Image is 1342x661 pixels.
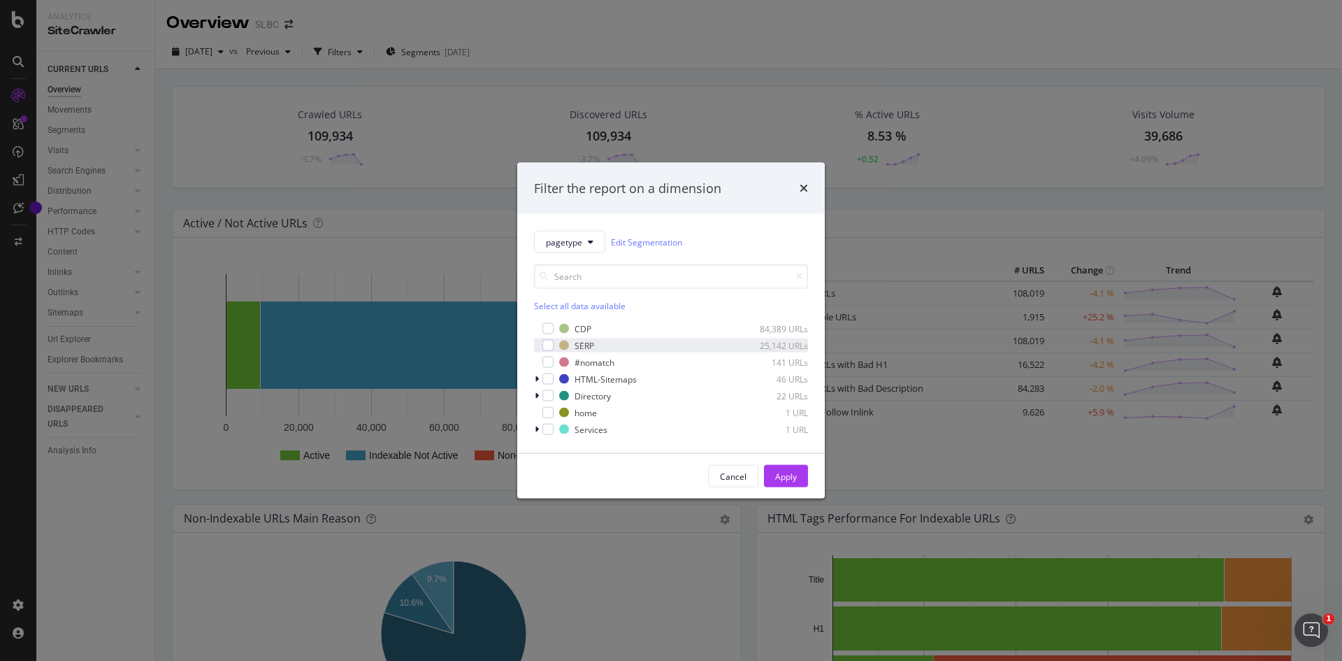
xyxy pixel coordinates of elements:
div: Apply [775,470,797,482]
span: 1 [1323,613,1334,625]
div: Cancel [720,470,746,482]
button: Apply [764,465,808,488]
div: Filter the report on a dimension [534,179,721,197]
div: CDP [575,322,591,334]
input: Search [534,264,808,289]
div: Services [575,423,607,435]
button: Cancel [708,465,758,488]
div: 1 URL [739,423,808,435]
div: SERP [575,339,594,351]
div: #nomatch [575,356,614,368]
a: Edit Segmentation [611,234,682,249]
div: times [800,179,808,197]
div: 141 URLs [739,356,808,368]
div: 1 URL [739,406,808,418]
div: 46 URLs [739,373,808,385]
div: Directory [575,390,611,401]
div: 22 URLs [739,390,808,401]
span: pagetype [546,236,582,248]
iframe: Intercom live chat [1294,613,1328,647]
button: pagetype [534,231,605,253]
div: Select all data available [534,300,808,312]
div: modal [517,162,825,499]
div: 25,142 URLs [739,339,808,351]
div: HTML-Sitemaps [575,373,637,385]
div: home [575,406,597,418]
div: 84,389 URLs [739,322,808,334]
